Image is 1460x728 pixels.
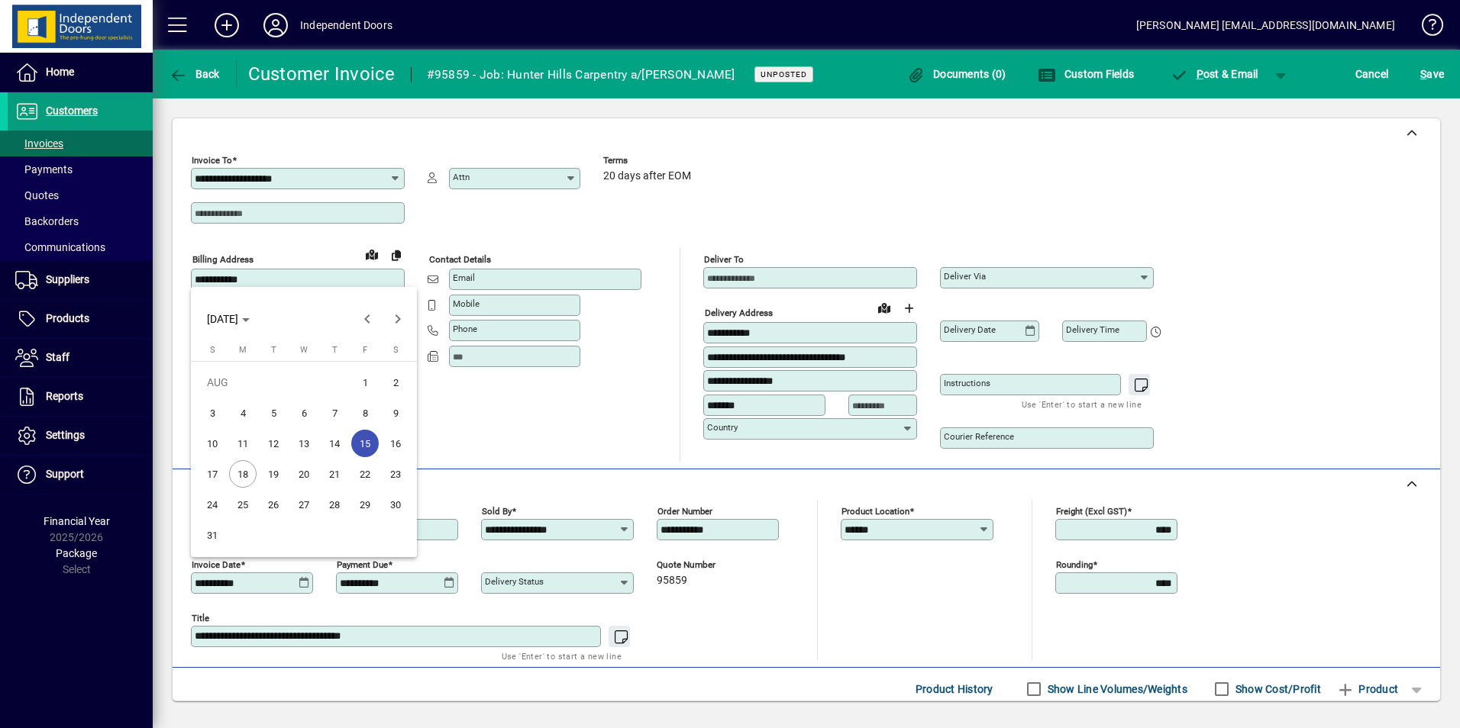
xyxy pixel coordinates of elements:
[197,489,228,520] button: Sun Aug 24 2025
[228,459,258,489] button: Mon Aug 18 2025
[289,398,319,428] button: Wed Aug 06 2025
[289,459,319,489] button: Wed Aug 20 2025
[352,304,383,334] button: Previous month
[319,459,350,489] button: Thu Aug 21 2025
[289,489,319,520] button: Wed Aug 27 2025
[197,459,228,489] button: Sun Aug 17 2025
[229,430,257,457] span: 11
[210,345,215,355] span: S
[350,367,380,398] button: Fri Aug 01 2025
[260,430,287,457] span: 12
[199,399,226,427] span: 3
[319,428,350,459] button: Thu Aug 14 2025
[201,305,256,333] button: Choose month and year
[207,313,238,325] span: [DATE]
[380,459,411,489] button: Sat Aug 23 2025
[258,398,289,428] button: Tue Aug 05 2025
[350,489,380,520] button: Fri Aug 29 2025
[319,398,350,428] button: Thu Aug 07 2025
[197,398,228,428] button: Sun Aug 03 2025
[229,491,257,518] span: 25
[260,399,287,427] span: 5
[300,345,308,355] span: W
[380,428,411,459] button: Sat Aug 16 2025
[199,430,226,457] span: 10
[290,430,318,457] span: 13
[229,399,257,427] span: 4
[382,430,409,457] span: 16
[271,345,276,355] span: T
[199,491,226,518] span: 24
[351,369,379,396] span: 1
[321,491,348,518] span: 28
[260,460,287,488] span: 19
[290,460,318,488] span: 20
[350,428,380,459] button: Fri Aug 15 2025
[258,489,289,520] button: Tue Aug 26 2025
[351,491,379,518] span: 29
[290,491,318,518] span: 27
[199,460,226,488] span: 17
[197,520,228,550] button: Sun Aug 31 2025
[382,460,409,488] span: 23
[380,367,411,398] button: Sat Aug 02 2025
[380,398,411,428] button: Sat Aug 09 2025
[351,399,379,427] span: 8
[228,489,258,520] button: Mon Aug 25 2025
[197,428,228,459] button: Sun Aug 10 2025
[321,460,348,488] span: 21
[290,399,318,427] span: 6
[363,345,367,355] span: F
[350,459,380,489] button: Fri Aug 22 2025
[393,345,399,355] span: S
[239,345,247,355] span: M
[351,430,379,457] span: 15
[229,460,257,488] span: 18
[332,345,338,355] span: T
[289,428,319,459] button: Wed Aug 13 2025
[350,398,380,428] button: Fri Aug 08 2025
[199,521,226,549] span: 31
[321,430,348,457] span: 14
[260,491,287,518] span: 26
[380,489,411,520] button: Sat Aug 30 2025
[197,367,350,398] td: AUG
[319,489,350,520] button: Thu Aug 28 2025
[258,428,289,459] button: Tue Aug 12 2025
[382,399,409,427] span: 9
[321,399,348,427] span: 7
[382,369,409,396] span: 2
[383,304,413,334] button: Next month
[228,398,258,428] button: Mon Aug 04 2025
[228,428,258,459] button: Mon Aug 11 2025
[382,491,409,518] span: 30
[258,459,289,489] button: Tue Aug 19 2025
[351,460,379,488] span: 22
